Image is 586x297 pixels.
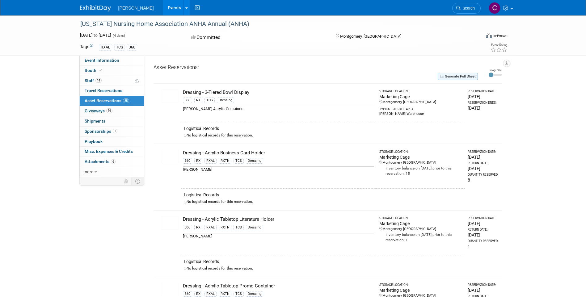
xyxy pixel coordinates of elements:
div: RXTN [219,158,231,164]
div: RXTN [219,291,231,297]
span: to [93,33,99,38]
div: Reservation Date: [468,216,499,220]
div: Reservation Ends: [468,101,499,105]
div: Montgomery, [GEOGRAPHIC_DATA] [379,160,462,165]
a: Attachments6 [80,157,144,167]
div: Asset Reservations: [154,64,475,72]
div: Reservation Date: [468,150,499,154]
a: Playbook [80,137,144,147]
div: Quantity Reserved: [468,173,499,177]
div: Typical Storage Area: [379,105,462,111]
div: Montgomery, [GEOGRAPHIC_DATA] [379,227,462,232]
div: Dressing - 3-Tiered Bowl Display [183,89,374,96]
a: Travel Reservations [80,86,144,96]
div: RXAL [204,225,217,230]
div: [DATE] [468,232,499,238]
i: Booth reservation complete [99,69,102,72]
div: Marketing Cage [379,154,462,160]
div: Logistical Records [184,258,462,265]
span: 16 [106,108,112,113]
div: No logistical records for this reservation. [184,199,462,204]
div: Logistical Records [184,192,462,198]
div: RXAL [99,44,112,51]
img: View Images [161,216,179,230]
div: Image Size [489,68,502,72]
div: No logistical records for this reservation. [184,266,462,271]
div: Storage Location: [379,216,462,220]
div: Storage Location: [379,89,462,94]
div: Committed [189,32,326,43]
img: Format-Inperson.png [486,33,492,38]
span: Shipments [85,119,105,123]
div: TCS [204,98,215,103]
span: Misc. Expenses & Credits [85,149,133,154]
span: [PERSON_NAME] [118,6,154,10]
div: Logistical Records [184,125,462,132]
span: Asset Reservations [85,98,129,103]
span: Attachments [85,159,116,164]
span: Giveaways [85,108,112,113]
span: 1 [113,129,117,133]
div: Dressing [246,225,263,230]
div: Storage Location: [379,283,462,287]
span: more [83,169,93,174]
div: [PERSON_NAME] Warehouse [379,111,462,116]
div: TCS [234,291,244,297]
td: Tags [80,44,93,51]
div: TCS [114,44,125,51]
div: Dressing - Acrylic Business Card Holder [183,150,374,156]
div: Marketing Cage [379,94,462,100]
div: Storage Location: [379,150,462,154]
div: Dressing [217,98,234,103]
div: RX [194,225,202,230]
div: [DATE] [468,154,499,160]
div: RXAL [204,158,217,164]
span: [DATE] [DATE] [80,33,111,38]
a: Search [452,3,481,14]
div: RX [194,98,202,103]
div: Event Format [444,32,508,41]
div: Dressing [246,158,263,164]
div: [US_STATE] Nursing Home Association ANHA Annual (ANHA) [78,19,471,30]
div: 360 [183,225,192,230]
div: Montgomery, [GEOGRAPHIC_DATA] [379,100,462,105]
div: 360 [183,158,192,164]
div: [DATE] [468,220,499,227]
span: 6 [111,159,116,164]
div: Reservation Date: [468,89,499,94]
div: 8 [468,177,499,183]
div: 1 [468,243,499,249]
span: Travel Reservations [85,88,122,93]
a: Booth [80,66,144,76]
div: Return Date: [468,228,499,232]
div: [DATE] [468,165,499,172]
div: In-Person [493,33,508,38]
span: Booth [85,68,103,73]
div: Reservation Date: [468,283,499,287]
span: (4 days) [112,34,125,38]
img: Cole Stewart [489,2,500,14]
a: Asset Reservations35 [80,96,144,106]
div: Dressing - Acrylic Tabletop Promo Container [183,283,374,289]
a: Event Information [80,56,144,65]
span: Sponsorships [85,129,117,134]
div: 360 [127,44,137,51]
a: Shipments [80,116,144,126]
div: Quantity Reserved: [468,239,499,243]
span: Search [461,6,475,10]
div: RXTN [219,225,231,230]
span: Potential Scheduling Conflict -- at least one attendee is tagged in another overlapping event. [135,78,139,84]
img: View Images [161,283,179,296]
div: Event Rating [491,44,507,47]
div: RX [194,291,202,297]
div: RX [194,158,202,164]
a: Staff14 [80,76,144,86]
span: Montgomery, [GEOGRAPHIC_DATA] [340,34,401,39]
td: Toggle Event Tabs [131,177,144,185]
div: TCS [234,158,244,164]
div: [PERSON_NAME] [183,233,374,239]
div: [PERSON_NAME] [183,166,374,172]
img: View Images [161,89,179,103]
img: ExhibitDay [80,5,111,11]
div: Marketing Cage [379,287,462,293]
